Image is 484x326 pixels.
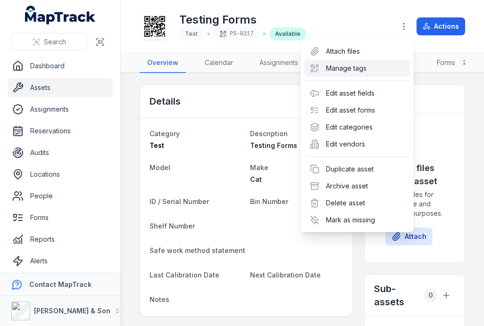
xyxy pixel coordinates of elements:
div: Delete asset [304,195,410,212]
div: Edit categories [304,119,410,136]
div: Edit asset forms [304,102,410,119]
div: Mark as missing [304,212,410,228]
div: Edit asset fields [304,85,410,102]
div: Attach files [304,43,410,60]
div: Duplicate asset [304,161,410,178]
div: Manage tags [304,60,410,77]
div: Archive asset [304,178,410,195]
div: Edit vendors [304,136,410,153]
